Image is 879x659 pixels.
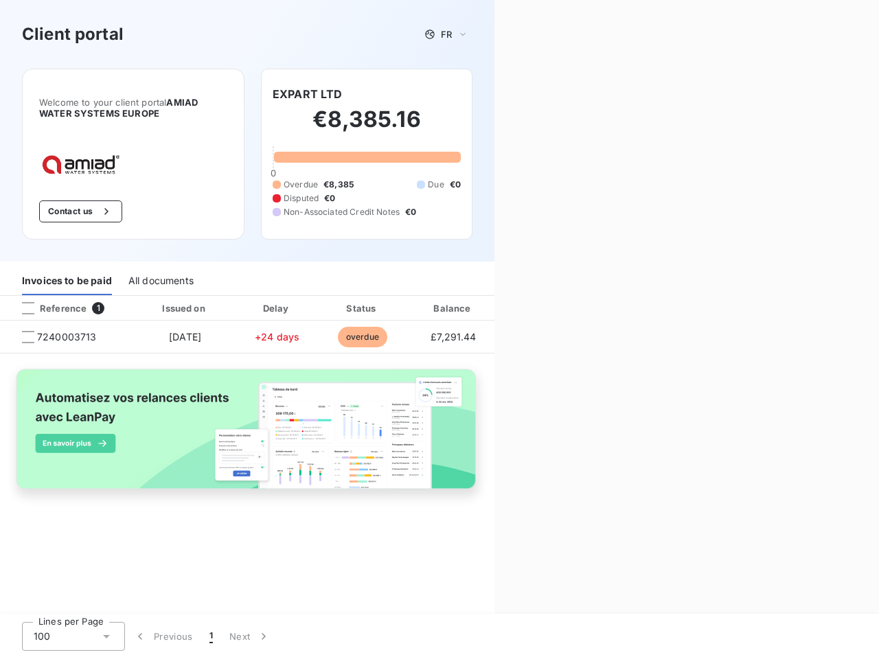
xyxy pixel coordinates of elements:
[284,206,400,218] span: Non-Associated Credit Notes
[338,327,387,347] span: overdue
[137,301,232,315] div: Issued on
[169,331,201,343] span: [DATE]
[441,29,452,40] span: FR
[405,206,416,218] span: €0
[324,192,335,205] span: €0
[22,266,112,295] div: Invoices to be paid
[22,22,124,47] h3: Client portal
[39,97,227,119] span: Welcome to your client portal
[5,362,489,509] img: banner
[92,302,104,314] span: 1
[209,629,213,643] span: 1
[221,622,279,651] button: Next
[238,301,317,315] div: Delay
[125,622,201,651] button: Previous
[201,622,221,651] button: 1
[255,331,299,343] span: +24 days
[284,192,319,205] span: Disputed
[128,266,194,295] div: All documents
[431,331,476,343] span: £7,291.44
[284,178,318,191] span: Overdue
[321,301,403,315] div: Status
[39,200,122,222] button: Contact us
[323,178,354,191] span: €8,385
[37,330,97,344] span: 7240003713
[273,106,461,147] h2: €8,385.16
[39,152,127,178] img: Company logo
[409,301,498,315] div: Balance
[11,302,87,314] div: Reference
[39,97,198,119] span: AMIAD WATER SYSTEMS EUROPE
[271,167,276,178] span: 0
[450,178,461,191] span: €0
[34,629,50,643] span: 100
[428,178,444,191] span: Due
[273,86,343,102] h6: EXPART LTD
